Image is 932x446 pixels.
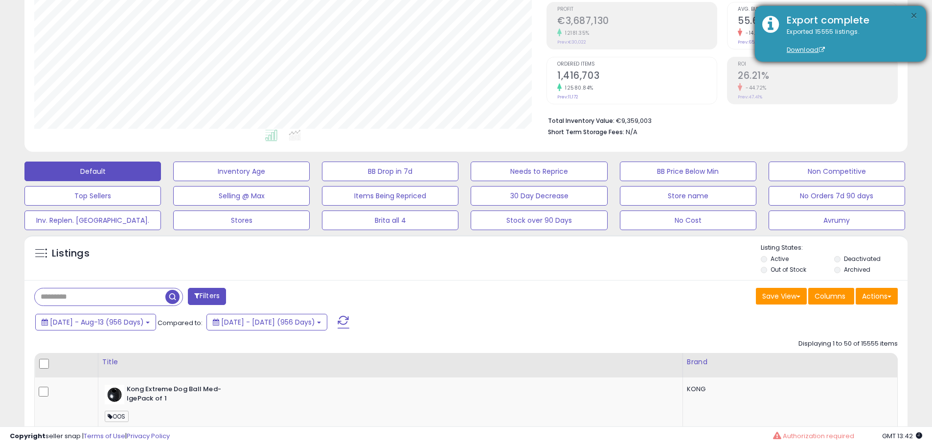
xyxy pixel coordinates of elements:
span: ROI [738,62,897,67]
button: Inv. Replen. [GEOGRAPHIC_DATA]. [24,211,161,230]
button: Inventory Age [173,162,310,181]
span: 2025-08-14 13:42 GMT [882,431,922,441]
button: Actions [856,288,898,305]
button: No Orders 7d 90 days [769,186,905,206]
button: Selling @ Max [173,186,310,206]
b: Short Term Storage Fees: [548,128,624,136]
div: KONG [687,385,890,394]
p: Listing States: [761,243,908,253]
span: [DATE] - [DATE] (956 Days) [221,317,315,327]
strong: Copyright [10,431,45,441]
button: 30 Day Decrease [471,186,607,206]
button: Brita all 4 [322,211,458,230]
small: Prev: €30,022 [557,39,586,45]
a: Terms of Use [84,431,125,441]
button: Columns [808,288,854,305]
button: Items Being Repriced [322,186,458,206]
small: Prev: 65.05% [738,39,764,45]
button: Save View [756,288,807,305]
span: N/A [626,127,637,137]
b: Kong Extreme Dog Ball Med-lgePack of 1 [127,385,246,405]
h2: 26.21% [738,70,897,83]
img: 31cWPWbbIvL._SL40_.jpg [105,385,124,404]
div: Export complete [779,13,919,27]
button: Stores [173,211,310,230]
a: Download [787,46,825,54]
small: Prev: 11,172 [557,94,578,100]
label: Out of Stock [771,265,806,274]
button: Store name [620,186,756,206]
button: Filters [188,288,226,305]
h2: €3,687,130 [557,15,717,28]
label: Active [771,255,789,263]
button: Needs to Reprice [471,162,607,181]
button: Stock over 90 Days [471,211,607,230]
small: -44.72% [742,84,767,92]
button: × [910,10,918,22]
div: Brand [687,357,893,367]
span: Authorization required [783,431,854,441]
button: No Cost [620,211,756,230]
span: Compared to: [158,318,203,328]
small: 12580.84% [562,84,593,92]
div: Displaying 1 to 50 of 15555 items [798,339,898,349]
div: Title [102,357,679,367]
button: [DATE] - [DATE] (956 Days) [206,314,327,330]
button: [DATE] - Aug-13 (956 Days) [35,314,156,330]
label: Deactivated [844,255,881,263]
label: Archived [844,265,870,274]
button: Top Sellers [24,186,161,206]
div: seller snap | | [10,432,170,441]
span: Profit [557,7,717,12]
a: Privacy Policy [127,431,170,441]
div: Exported 15555 listings. [779,27,919,55]
h2: 1,416,703 [557,70,717,83]
span: Ordered Items [557,62,717,67]
small: -14.45% [742,29,766,37]
button: Avrumy [769,211,905,230]
span: Avg. Buybox Share [738,7,897,12]
li: €9,359,003 [548,114,890,126]
span: Columns [815,291,845,301]
button: BB Drop in 7d [322,162,458,181]
h5: Listings [52,247,90,260]
button: Non Competitive [769,162,905,181]
span: [DATE] - Aug-13 (956 Days) [50,317,144,327]
span: OOS [105,411,129,422]
button: BB Price Below Min [620,162,756,181]
h2: 55.65% [738,15,897,28]
button: Default [24,162,161,181]
b: Total Inventory Value: [548,117,614,125]
small: Prev: 47.41% [738,94,762,100]
small: 12181.35% [562,29,590,37]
